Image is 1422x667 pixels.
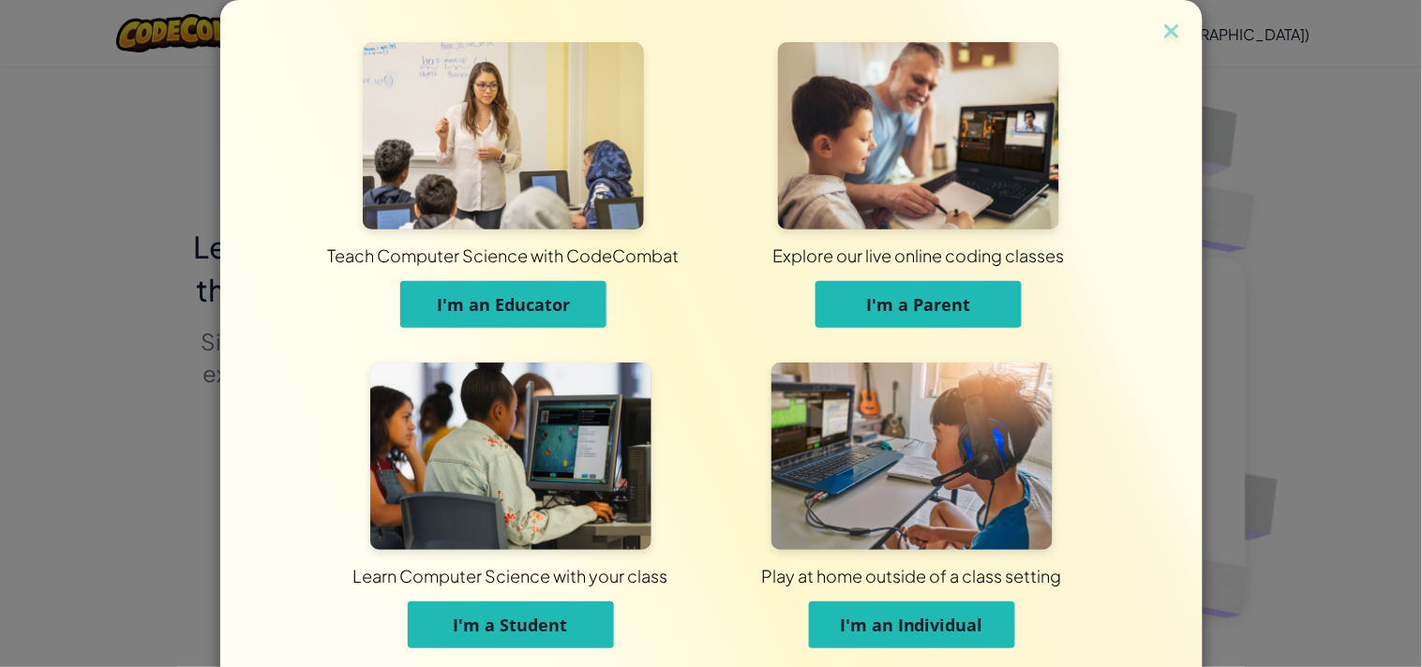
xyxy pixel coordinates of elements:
[437,293,570,316] span: I'm an Educator
[400,281,606,328] button: I'm an Educator
[867,293,971,316] span: I'm a Parent
[809,601,1015,648] button: I'm an Individual
[370,363,651,550] img: For Students
[451,564,1373,587] div: Play at home outside of a class setting
[1160,19,1184,47] img: close icon
[771,363,1053,550] img: For Individuals
[816,281,1022,328] button: I'm a Parent
[778,42,1059,230] img: For Parents
[408,601,614,648] button: I'm a Student
[454,614,568,636] span: I'm a Student
[840,614,983,636] span: I'm an Individual
[363,42,644,230] img: For Educators
[437,244,1401,267] div: Explore our live online coding classes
